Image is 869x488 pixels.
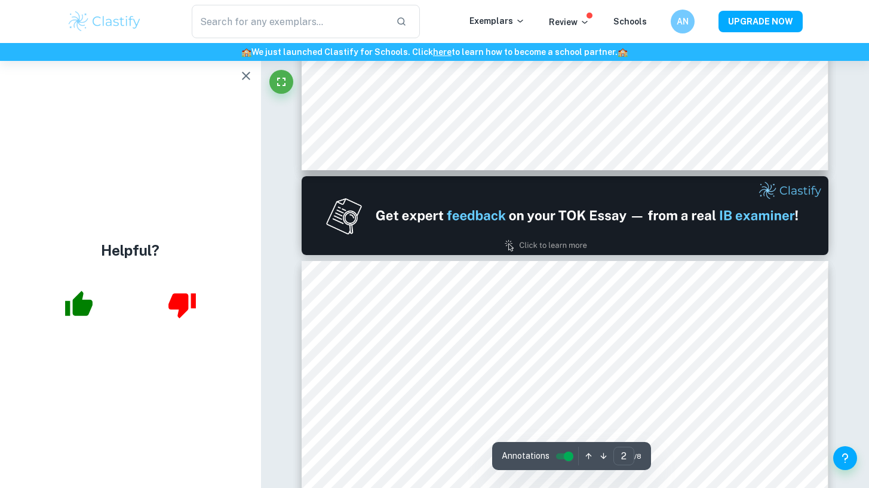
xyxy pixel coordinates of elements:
span: / 8 [634,451,641,462]
button: Help and Feedback [833,446,857,470]
button: UPGRADE NOW [718,11,803,32]
a: here [433,47,452,57]
img: Ad [302,176,828,255]
h4: Helpful? [101,240,159,261]
span: 🏫 [241,47,251,57]
button: Fullscreen [269,70,293,94]
h6: We just launched Clastify for Schools. Click to learn how to become a school partner. [2,45,867,59]
button: AN [671,10,695,33]
a: Schools [613,17,647,26]
span: Annotations [502,450,549,462]
p: Review [549,16,589,29]
span: 🏫 [618,47,628,57]
input: Search for any exemplars... [192,5,387,38]
img: Clastify logo [67,10,143,33]
h6: AN [675,15,689,28]
p: Exemplars [469,14,525,27]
